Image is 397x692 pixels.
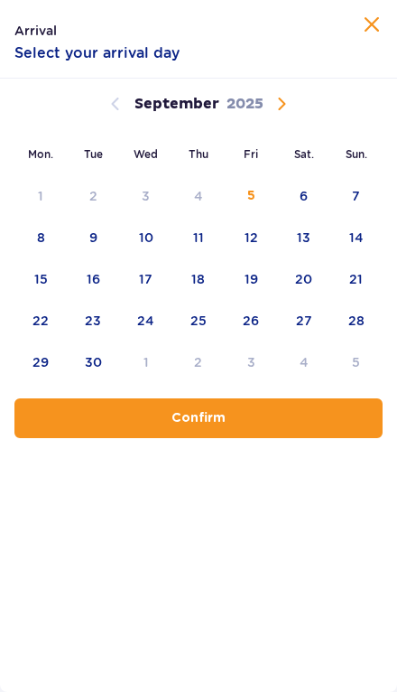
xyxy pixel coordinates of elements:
[14,398,383,438] button: Confirm
[194,355,202,369] font: 2
[120,263,172,303] td: Wednesday, September 17, 2025
[330,221,383,261] td: Sunday, September 14, 2025
[330,263,383,303] td: Sunday, September 21, 2025
[277,304,329,344] td: Saturday, September 27, 2025
[67,346,119,386] td: Tuesday, September 30, 2025
[277,221,329,261] td: Saturday, September 13, 2025
[277,180,329,220] td: Saturday, September 6, 2025
[32,313,49,328] font: 22
[14,44,180,61] font: Select your arrival day
[37,230,45,245] font: 8
[225,346,277,386] td: Friday, October 3, 2025
[300,189,308,203] font: 6
[85,355,102,369] font: 30
[14,79,383,398] div: Calendar
[134,148,158,161] font: Wed
[84,148,103,161] font: Tue
[32,355,49,369] font: 29
[247,355,255,369] font: 3
[171,412,226,425] font: Confirm
[330,304,383,344] td: Sunday, September 28, 2025
[348,313,365,328] font: 28
[89,230,97,245] font: 9
[352,189,360,203] font: 7
[67,180,119,220] td: Not available. Tuesday, September 2, 2025
[226,95,263,113] font: 2025
[245,272,258,286] font: 19
[14,346,67,386] td: Monday, September 29, 2025
[89,189,97,203] font: 2
[14,263,67,303] td: Monday, September 15, 2025
[67,263,119,303] td: Tuesday, September 16, 2025
[139,230,153,245] font: 10
[142,189,150,203] font: 3
[294,148,314,161] font: Sat.
[277,346,329,386] td: Saturday, October 4, 2025
[244,148,258,161] font: Fri
[330,346,383,386] td: Sunday, October 5, 2025
[172,221,225,261] td: Thursday, September 11, 2025
[352,355,360,369] font: 5
[14,304,67,344] td: Monday, September 22, 2025
[87,272,100,286] font: 16
[194,189,203,203] font: 4
[245,230,258,245] font: 12
[172,180,225,220] td: Not available. Thursday, September 4, 2025
[349,230,364,245] font: 14
[190,313,207,328] font: 25
[38,189,43,203] font: 1
[134,95,219,113] font: September
[300,355,309,369] font: 4
[67,221,119,261] td: Tuesday, September 9, 2025
[139,272,152,286] font: 17
[67,304,119,344] td: Tuesday, September 23, 2025
[143,355,149,369] font: 1
[172,346,225,386] td: Thursday, October 2, 2025
[225,221,277,261] td: Friday, September 12, 2025
[172,263,225,303] td: Thursday, September 18, 2025
[172,304,225,344] td: Thursday, September 25, 2025
[277,263,329,303] td: Saturday, September 20, 2025
[349,272,363,286] font: 21
[34,272,48,286] font: 15
[28,148,53,161] font: Mon.
[137,313,154,328] font: 24
[243,313,259,328] font: 26
[120,304,172,344] td: Wednesday, September 24, 2025
[225,263,277,303] td: Friday, September 19, 2025
[191,272,205,286] font: 18
[296,313,312,328] font: 27
[193,230,204,245] font: 11
[14,221,67,261] td: Monday, September 8, 2025
[189,148,208,161] font: Thu
[225,180,277,220] td: Not available. Friday, September 5, 2025
[346,148,367,161] font: Sun.
[120,346,172,386] td: Wednesday, October 1, 2025
[330,180,383,220] td: Sunday, September 7, 2025
[14,23,57,38] font: Arrival
[247,190,255,202] font: 5
[297,230,310,245] font: 13
[85,313,101,328] font: 23
[225,304,277,344] td: Friday, September 26, 2025
[14,180,67,220] td: Not available. Monday, September 1, 2025
[295,272,312,286] font: 20
[120,180,172,220] td: Not available. Wednesday, September 3, 2025
[120,221,172,261] td: Wednesday, September 10, 2025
